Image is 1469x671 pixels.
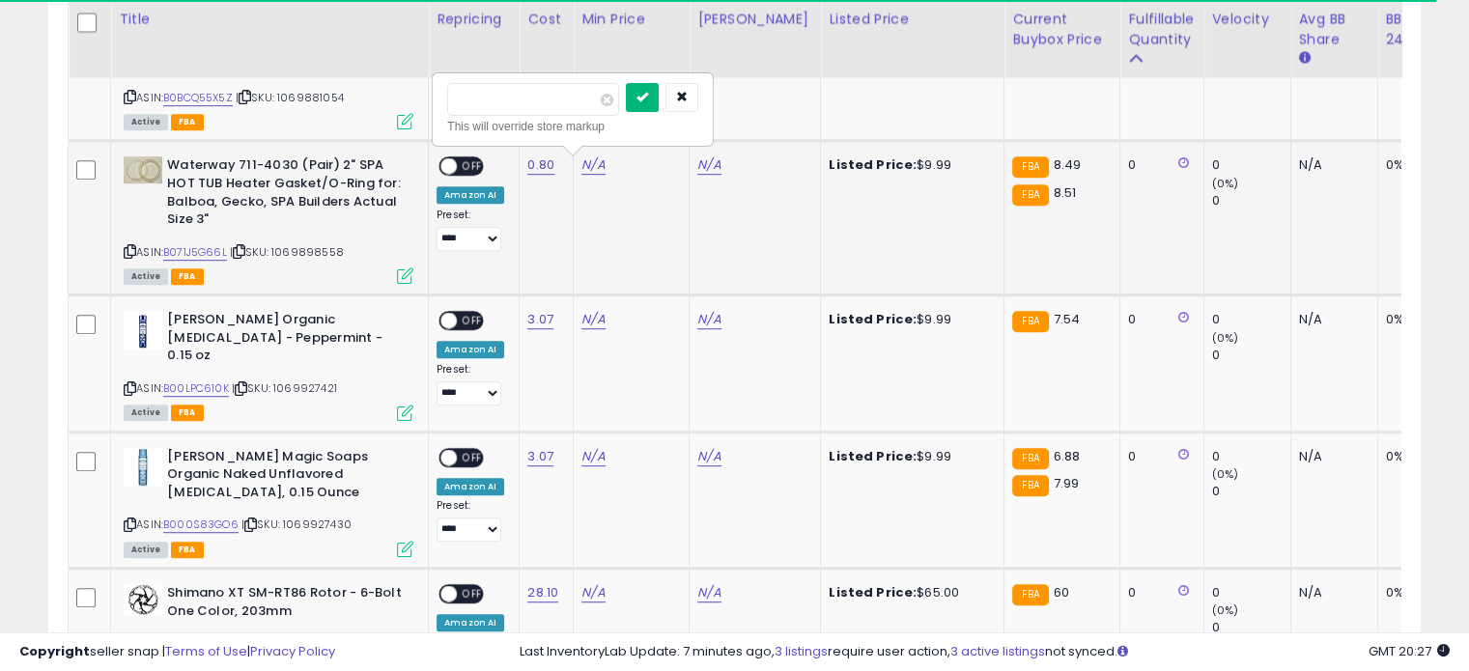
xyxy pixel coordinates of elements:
img: 31LRWW7slFL._SL40_.jpg [124,311,162,349]
div: N/A [1299,448,1363,465]
span: FBA [171,114,204,130]
div: $9.99 [829,448,989,465]
a: N/A [697,583,720,602]
div: Repricing [437,10,511,30]
div: 0% [1386,584,1450,601]
img: 41Zk0eEfOhL._SL40_.jpg [124,156,162,183]
div: BB Share 24h. [1386,10,1456,50]
div: 0 [1128,448,1188,465]
a: N/A [581,583,605,602]
b: Shimano XT SM-RT86 Rotor - 6-Bolt One Color, 203mm [167,584,402,625]
div: 0 [1128,584,1188,601]
div: Cost [527,10,565,30]
a: Privacy Policy [250,642,335,660]
small: (0%) [1212,176,1239,191]
b: Listed Price: [829,583,917,601]
span: 6.88 [1054,447,1081,465]
div: ASIN: [124,20,413,127]
a: N/A [697,155,720,175]
small: (0%) [1212,602,1239,618]
span: FBA [171,268,204,285]
div: 0 [1128,311,1188,328]
div: 0 [1212,483,1290,500]
div: N/A [1299,156,1363,174]
span: OFF [457,158,488,175]
small: FBA [1012,448,1048,469]
span: 7.99 [1054,474,1080,492]
img: 41Iu9LjhivL._SL40_.jpg [124,584,162,615]
div: N/A [1299,584,1363,601]
a: B0BCQ55X5Z [163,90,233,106]
b: Listed Price: [829,155,917,174]
a: 28.10 [527,583,558,602]
div: ASIN: [124,311,413,418]
b: Listed Price: [829,310,917,328]
span: 8.51 [1054,183,1077,202]
div: Avg BB Share [1299,10,1370,50]
span: | SKU: 1069927430 [241,517,352,532]
b: Waterway 711-4030 (Pair) 2" SPA HOT TUB Heater Gasket/O-Ring for: Balboa, Gecko, SPA Builders Act... [167,156,402,233]
a: 3 active listings [950,642,1045,660]
span: All listings currently available for purchase on Amazon [124,405,168,421]
div: Listed Price [829,10,996,30]
span: 7.54 [1054,310,1081,328]
div: 0 [1212,448,1290,465]
b: Listed Price: [829,447,917,465]
small: FBA [1012,184,1048,206]
a: B000S83GO6 [163,517,239,533]
a: N/A [697,447,720,466]
div: Amazon AI [437,614,504,631]
div: Current Buybox Price [1012,10,1112,50]
span: | SKU: 1069898558 [230,244,344,260]
a: Terms of Use [165,642,247,660]
div: $65.00 [829,584,989,601]
small: FBA [1012,475,1048,496]
div: $9.99 [829,156,989,174]
div: Preset: [437,363,504,406]
span: All listings currently available for purchase on Amazon [124,542,168,558]
b: [PERSON_NAME] Magic Soaps Organic Naked Unflavored [MEDICAL_DATA], 0.15 Ounce [167,448,402,507]
a: 3.07 [527,310,553,329]
small: FBA [1012,584,1048,605]
span: All listings currently available for purchase on Amazon [124,268,168,285]
div: 0% [1386,156,1450,174]
div: 0% [1386,311,1450,328]
a: N/A [581,310,605,329]
a: B071J5G66L [163,244,227,261]
div: 0 [1212,311,1290,328]
div: [PERSON_NAME] [697,10,812,30]
span: 2025-08-13 20:27 GMT [1369,642,1450,660]
img: 31zr+AjsMAL._SL40_.jpg [124,448,162,487]
div: seller snap | | [19,643,335,661]
span: OFF [457,449,488,465]
div: Fulfillable Quantity [1128,10,1195,50]
div: N/A [1299,311,1363,328]
div: Amazon AI [437,186,504,204]
div: 0% [1386,448,1450,465]
small: (0%) [1212,330,1239,346]
div: ASIN: [124,448,413,555]
div: Amazon AI [437,478,504,495]
div: Amazon AI [437,341,504,358]
div: Velocity [1212,10,1283,30]
span: FBA [171,405,204,421]
span: 60 [1054,583,1069,601]
small: FBA [1012,311,1048,332]
span: FBA [171,542,204,558]
span: OFF [457,313,488,329]
div: Min Price [581,10,681,30]
small: (0%) [1212,466,1239,482]
small: Avg BB Share. [1299,50,1311,68]
a: N/A [581,155,605,175]
span: | SKU: 1069881054 [236,90,344,105]
a: 3 listings [775,642,828,660]
div: $9.99 [829,311,989,328]
div: Title [119,10,420,30]
small: FBA [1012,156,1048,178]
b: [PERSON_NAME] Organic [MEDICAL_DATA] - Peppermint - 0.15 oz [167,311,402,370]
div: 0 [1212,192,1290,210]
div: 0 [1212,347,1290,364]
a: 0.80 [527,155,554,175]
div: Preset: [437,499,504,543]
a: 3.07 [527,447,553,466]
